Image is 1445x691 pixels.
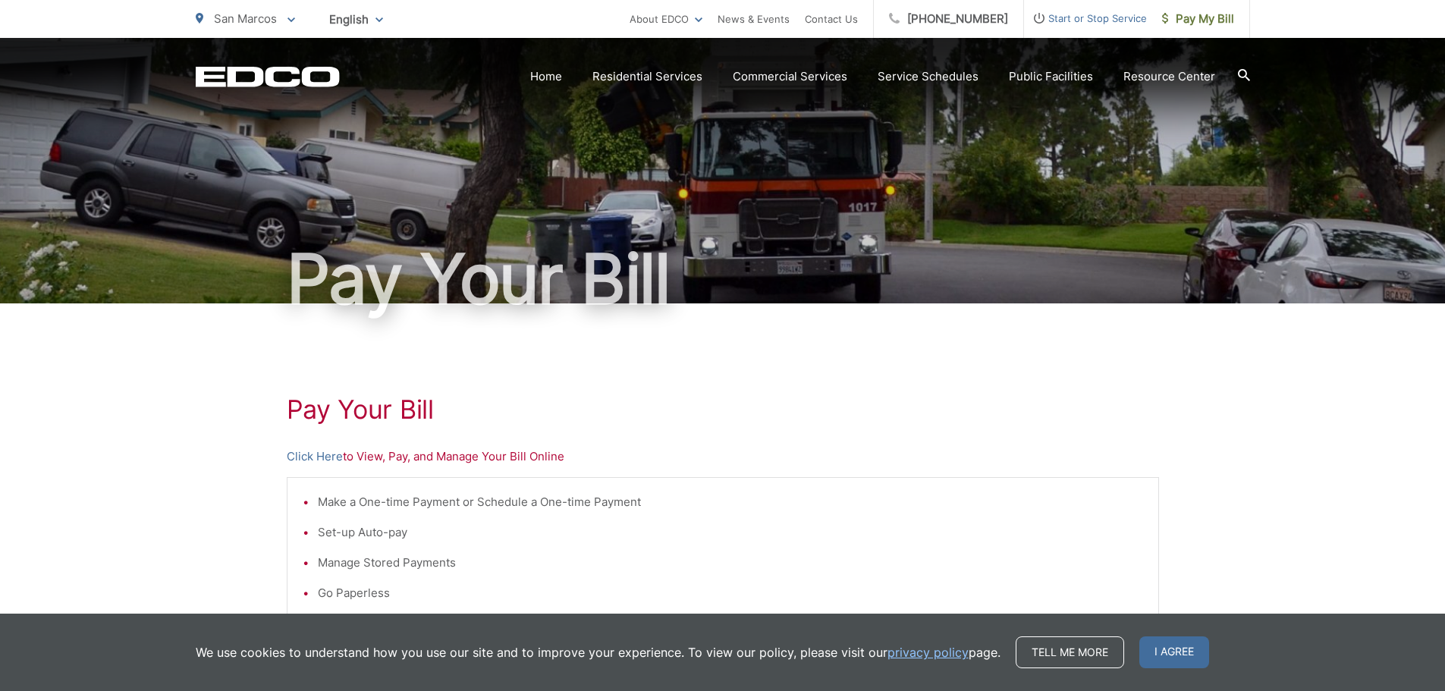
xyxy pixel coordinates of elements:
[592,68,702,86] a: Residential Services
[887,643,969,661] a: privacy policy
[1162,10,1234,28] span: Pay My Bill
[1123,68,1215,86] a: Resource Center
[196,643,1001,661] p: We use cookies to understand how you use our site and to improve your experience. To view our pol...
[1009,68,1093,86] a: Public Facilities
[1016,636,1124,668] a: Tell me more
[318,6,394,33] span: English
[287,448,1159,466] p: to View, Pay, and Manage Your Bill Online
[530,68,562,86] a: Home
[1139,636,1209,668] span: I agree
[214,11,277,26] span: San Marcos
[196,66,340,87] a: EDCD logo. Return to the homepage.
[318,584,1143,602] li: Go Paperless
[287,448,343,466] a: Click Here
[630,10,702,28] a: About EDCO
[196,241,1250,317] h1: Pay Your Bill
[733,68,847,86] a: Commercial Services
[805,10,858,28] a: Contact Us
[318,554,1143,572] li: Manage Stored Payments
[318,493,1143,511] li: Make a One-time Payment or Schedule a One-time Payment
[287,394,1159,425] h1: Pay Your Bill
[878,68,979,86] a: Service Schedules
[318,523,1143,542] li: Set-up Auto-pay
[718,10,790,28] a: News & Events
